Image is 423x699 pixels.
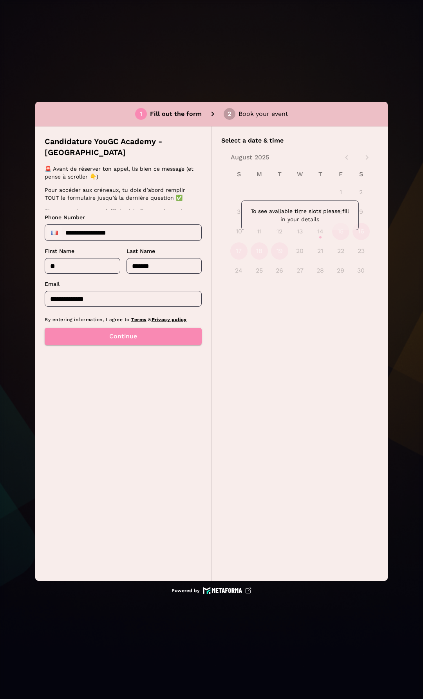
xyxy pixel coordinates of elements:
p: 🚨 Avant de réserver ton appel, lis bien ce message (et pense à scroller 👇) [45,165,199,181]
a: Powered by [172,587,251,594]
p: Book your event [239,109,288,119]
p: Powered by [172,587,200,594]
a: Terms [131,317,146,322]
div: France: + 33 [47,226,62,239]
span: First Name [45,248,74,254]
span: Last Name [127,248,155,254]
p: Pour accéder aux créneaux, tu dois d’abord remplir TOUT le formulaire jusqu’à la dernière question ✅ [45,186,199,202]
a: Privacy policy [152,317,187,322]
button: Continue [45,328,202,345]
p: Candidature YouGC Academy - [GEOGRAPHIC_DATA] [45,136,202,158]
p: Select a date & time [221,136,378,145]
p: Si aucun créneau ne s’affiche à la fin, pas de panique : [45,207,199,215]
span: & [148,317,152,322]
span: Email [45,281,60,287]
p: Fill out the form [150,109,202,119]
div: 2 [228,111,231,117]
span: Phone Number [45,214,85,220]
div: 1 [140,111,142,117]
p: By entering information, I agree to [45,316,202,323]
p: To see available time slots please fill in your details [248,207,352,224]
